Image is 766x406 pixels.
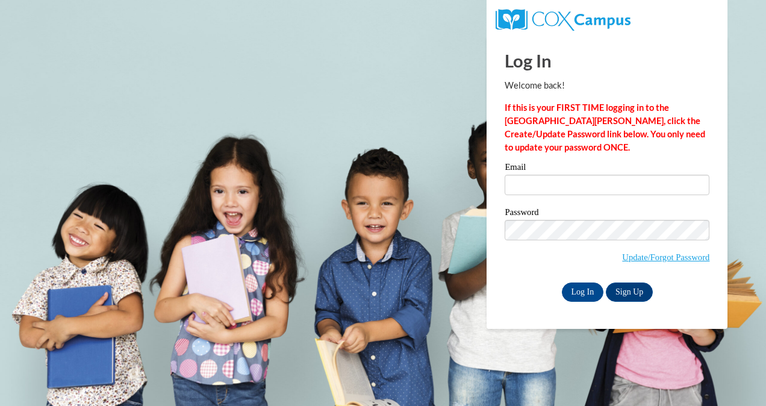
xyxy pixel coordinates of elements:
label: Email [505,163,709,175]
h1: Log In [505,48,709,73]
a: Update/Forgot Password [622,252,709,262]
p: Welcome back! [505,79,709,92]
a: Sign Up [606,283,653,302]
input: Log In [562,283,604,302]
img: COX Campus [496,9,630,31]
strong: If this is your FIRST TIME logging in to the [GEOGRAPHIC_DATA][PERSON_NAME], click the Create/Upd... [505,102,705,152]
a: COX Campus [496,14,630,24]
label: Password [505,208,709,220]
